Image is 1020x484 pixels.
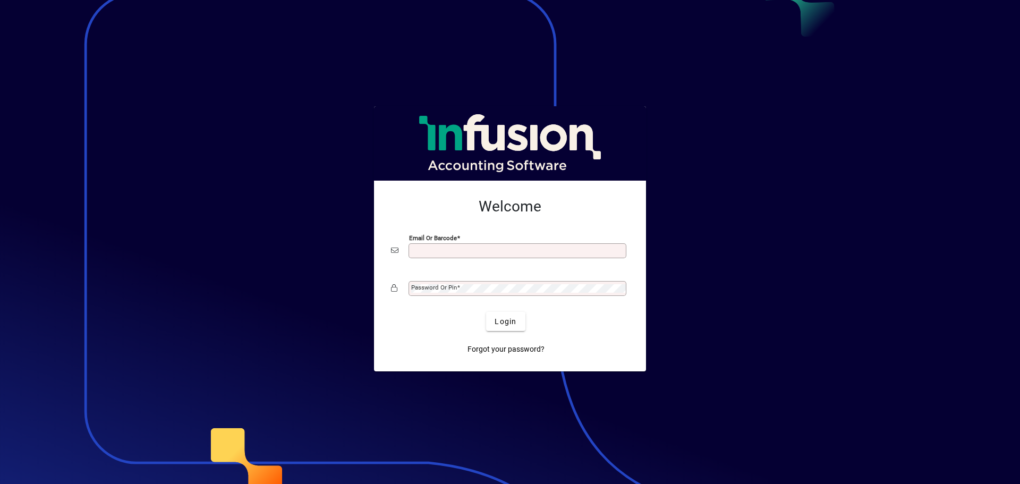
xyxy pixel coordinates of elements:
[411,284,457,291] mat-label: Password or Pin
[391,198,629,216] h2: Welcome
[486,312,525,331] button: Login
[467,344,545,355] span: Forgot your password?
[409,234,457,242] mat-label: Email or Barcode
[463,339,549,359] a: Forgot your password?
[495,316,516,327] span: Login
